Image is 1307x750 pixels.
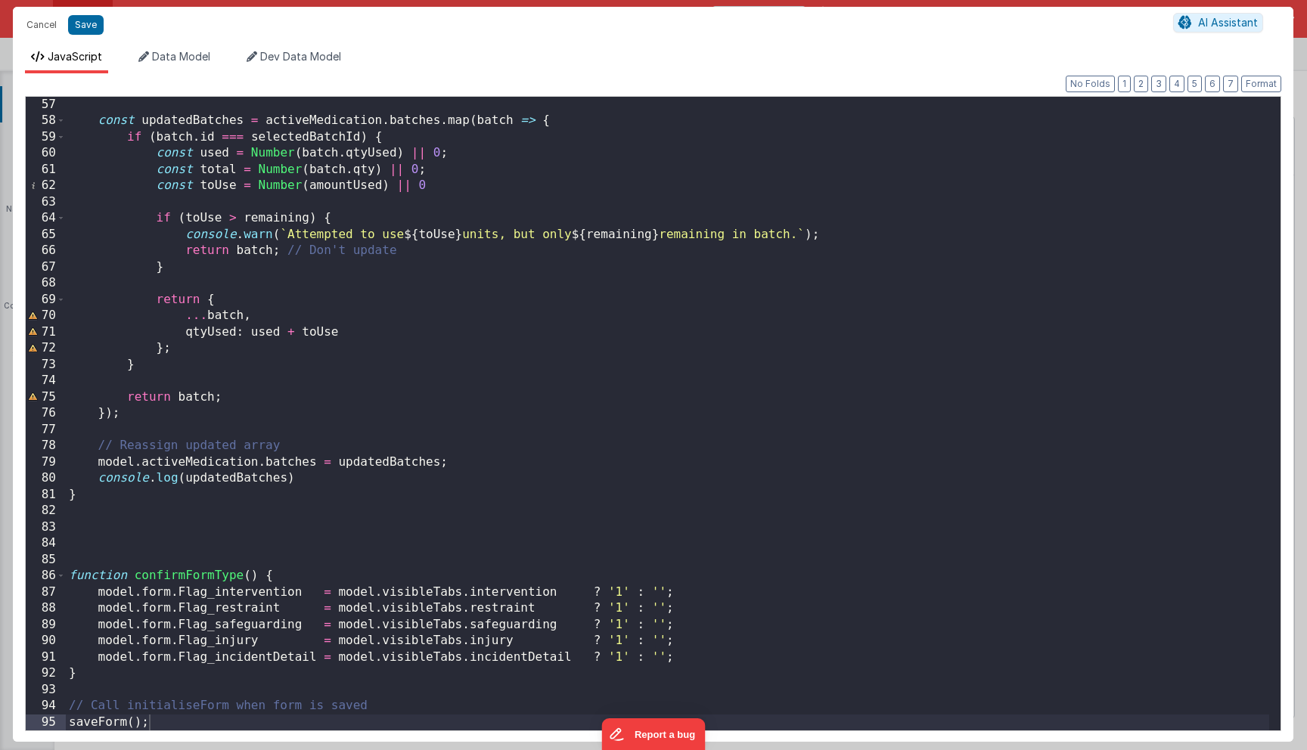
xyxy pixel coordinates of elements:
[26,243,66,259] div: 66
[26,584,66,601] div: 87
[26,649,66,666] div: 91
[26,308,66,324] div: 70
[26,113,66,129] div: 58
[26,194,66,211] div: 63
[26,162,66,178] div: 61
[26,503,66,519] div: 82
[26,568,66,584] div: 86
[26,682,66,699] div: 93
[26,552,66,569] div: 85
[26,259,66,276] div: 67
[26,438,66,454] div: 78
[68,15,104,35] button: Save
[1173,13,1263,33] button: AI Assistant
[1134,76,1148,92] button: 2
[48,50,102,63] span: JavaScript
[26,454,66,471] div: 79
[260,50,341,63] span: Dev Data Model
[26,617,66,634] div: 89
[1198,16,1258,29] span: AI Assistant
[602,718,706,750] iframe: Marker.io feedback button
[26,470,66,487] div: 80
[26,600,66,617] div: 88
[152,50,210,63] span: Data Model
[26,633,66,649] div: 90
[26,519,66,536] div: 83
[26,324,66,341] div: 71
[26,292,66,308] div: 69
[26,97,66,113] div: 57
[26,698,66,714] div: 94
[1169,76,1184,92] button: 4
[26,227,66,243] div: 65
[26,129,66,146] div: 59
[1066,76,1115,92] button: No Folds
[26,357,66,373] div: 73
[1223,76,1238,92] button: 7
[26,178,66,194] div: 62
[1187,76,1202,92] button: 5
[1241,76,1281,92] button: Format
[1118,76,1131,92] button: 1
[1205,76,1220,92] button: 6
[26,373,66,389] div: 74
[26,145,66,162] div: 60
[26,405,66,422] div: 76
[26,389,66,406] div: 75
[26,275,66,292] div: 68
[19,14,64,36] button: Cancel
[26,665,66,682] div: 92
[1151,76,1166,92] button: 3
[26,714,66,731] div: 95
[26,210,66,227] div: 64
[26,487,66,504] div: 81
[26,422,66,439] div: 77
[26,340,66,357] div: 72
[26,535,66,552] div: 84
